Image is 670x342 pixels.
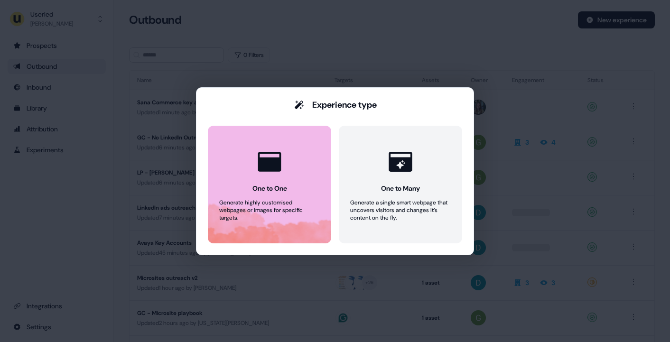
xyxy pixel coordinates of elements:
[339,126,462,243] button: One to ManyGenerate a single smart webpage that uncovers visitors and changes it’s content on the...
[208,126,331,243] button: One to OneGenerate highly customised webpages or images for specific targets.
[219,199,320,222] div: Generate highly customised webpages or images for specific targets.
[350,199,451,222] div: Generate a single smart webpage that uncovers visitors and changes it’s content on the fly.
[381,184,420,193] div: One to Many
[252,184,287,193] div: One to One
[312,99,377,111] div: Experience type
